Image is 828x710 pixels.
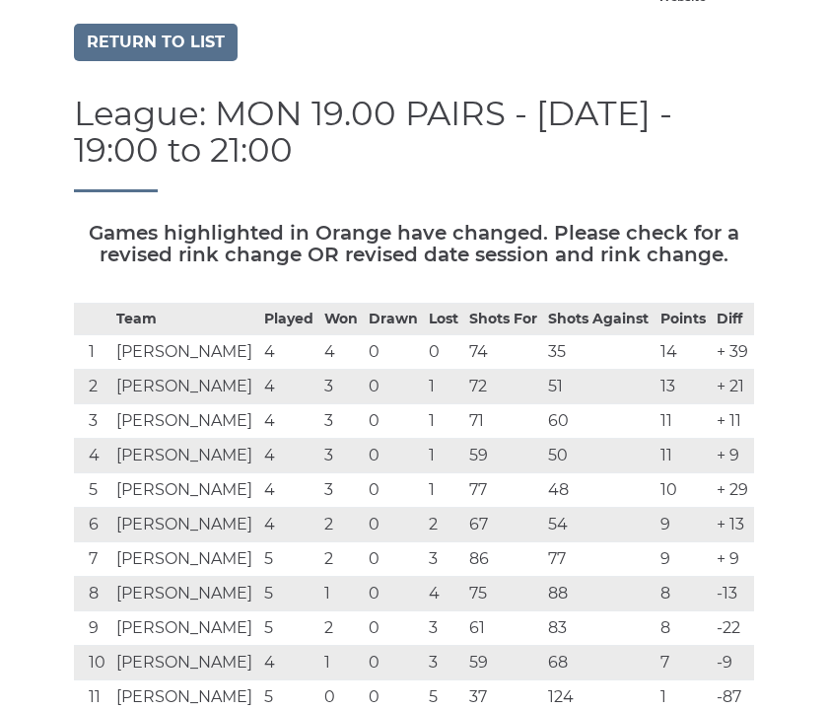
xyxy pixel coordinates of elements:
td: 35 [543,334,655,369]
td: 1 [319,576,364,610]
th: Won [319,303,364,334]
th: Diff [712,303,754,334]
td: 14 [655,334,712,369]
td: 0 [364,403,424,438]
td: 1 [319,645,364,679]
td: 10 [74,645,111,679]
td: 2 [74,369,111,403]
td: 11 [655,403,712,438]
td: [PERSON_NAME] [111,645,260,679]
td: 71 [464,403,543,438]
td: [PERSON_NAME] [111,507,260,541]
td: 8 [655,576,712,610]
td: 0 [364,507,424,541]
td: 8 [655,610,712,645]
td: 3 [319,438,364,472]
td: 2 [319,541,364,576]
a: Return to list [74,24,238,61]
td: 4 [319,334,364,369]
td: 86 [464,541,543,576]
th: Drawn [364,303,424,334]
td: 59 [464,438,543,472]
td: 0 [424,334,464,369]
td: 4 [259,334,319,369]
td: 4 [424,576,464,610]
td: 4 [259,403,319,438]
th: Lost [424,303,464,334]
td: + 21 [712,369,754,403]
td: 0 [364,369,424,403]
td: 88 [543,576,655,610]
td: 75 [464,576,543,610]
td: 54 [543,507,655,541]
td: 83 [543,610,655,645]
td: 3 [319,369,364,403]
td: 0 [364,541,424,576]
td: 9 [655,507,712,541]
td: 50 [543,438,655,472]
td: [PERSON_NAME] [111,576,260,610]
td: 72 [464,369,543,403]
td: 7 [74,541,111,576]
td: 1 [424,403,464,438]
td: 51 [543,369,655,403]
td: 3 [424,610,464,645]
td: 1 [424,369,464,403]
th: Shots For [464,303,543,334]
th: Points [655,303,712,334]
td: 0 [364,438,424,472]
td: 4 [259,369,319,403]
th: Team [111,303,260,334]
td: [PERSON_NAME] [111,334,260,369]
td: 3 [319,403,364,438]
td: 0 [364,334,424,369]
th: Played [259,303,319,334]
td: 4 [259,507,319,541]
td: 2 [424,507,464,541]
td: [PERSON_NAME] [111,541,260,576]
td: 67 [464,507,543,541]
td: 10 [655,472,712,507]
td: 5 [259,576,319,610]
th: Shots Against [543,303,655,334]
td: 74 [464,334,543,369]
td: + 9 [712,541,754,576]
td: -13 [712,576,754,610]
td: [PERSON_NAME] [111,610,260,645]
td: 68 [543,645,655,679]
td: 5 [259,541,319,576]
td: 3 [74,403,111,438]
td: 5 [259,610,319,645]
td: 2 [319,610,364,645]
td: 9 [74,610,111,645]
td: + 11 [712,403,754,438]
td: 1 [74,334,111,369]
td: 6 [74,507,111,541]
td: 7 [655,645,712,679]
td: 48 [543,472,655,507]
td: + 39 [712,334,754,369]
td: 4 [259,438,319,472]
td: 4 [74,438,111,472]
td: + 13 [712,507,754,541]
td: 4 [259,645,319,679]
td: 0 [364,472,424,507]
td: 4 [259,472,319,507]
td: 3 [319,472,364,507]
td: + 29 [712,472,754,507]
td: [PERSON_NAME] [111,438,260,472]
td: 5 [74,472,111,507]
td: 0 [364,645,424,679]
td: 77 [543,541,655,576]
h1: League: MON 19.00 PAIRS - [DATE] - 19:00 to 21:00 [74,96,754,192]
td: [PERSON_NAME] [111,472,260,507]
td: 3 [424,541,464,576]
td: 8 [74,576,111,610]
td: -22 [712,610,754,645]
td: [PERSON_NAME] [111,403,260,438]
td: 61 [464,610,543,645]
td: [PERSON_NAME] [111,369,260,403]
h5: Games highlighted in Orange have changed. Please check for a revised rink change OR revised date ... [74,222,754,265]
td: 60 [543,403,655,438]
td: -9 [712,645,754,679]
